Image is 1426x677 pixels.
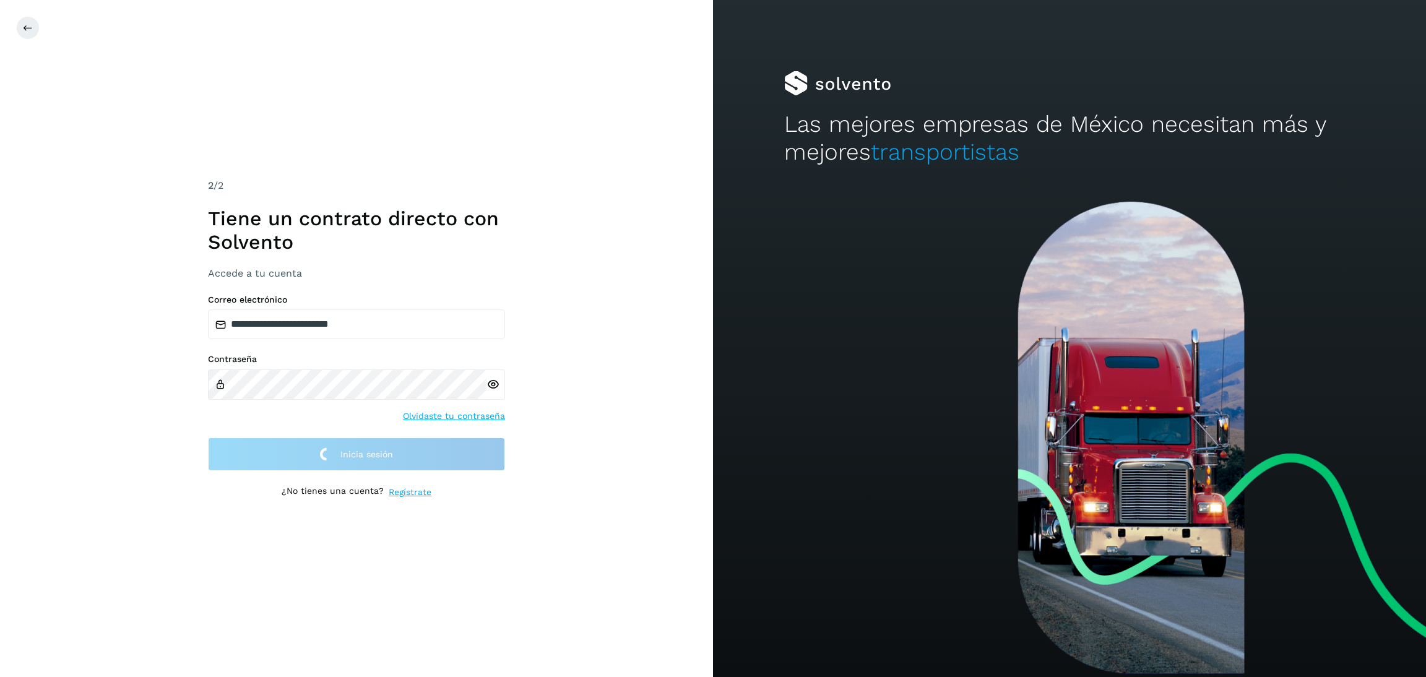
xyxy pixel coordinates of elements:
[403,410,505,423] a: Olvidaste tu contraseña
[389,486,431,499] a: Regístrate
[784,111,1355,166] h2: Las mejores empresas de México necesitan más y mejores
[208,354,505,364] label: Contraseña
[340,450,393,459] span: Inicia sesión
[871,139,1019,165] span: transportistas
[208,207,505,254] h1: Tiene un contrato directo con Solvento
[208,295,505,305] label: Correo electrónico
[208,179,214,191] span: 2
[208,178,505,193] div: /2
[208,438,505,472] button: Inicia sesión
[282,486,384,499] p: ¿No tienes una cuenta?
[208,267,505,279] h3: Accede a tu cuenta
